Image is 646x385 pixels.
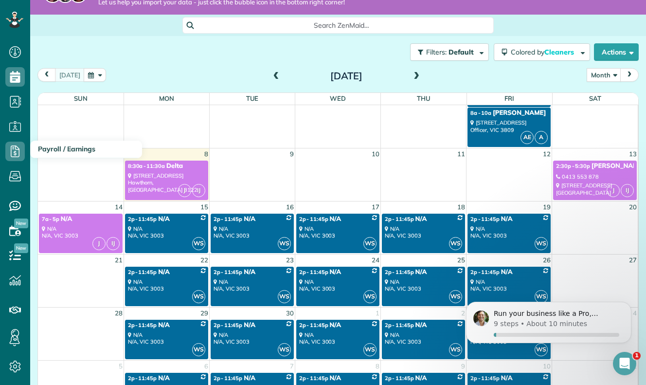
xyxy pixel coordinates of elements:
[128,269,157,275] span: 2p - 11:45p
[285,202,295,213] a: 16
[511,48,577,56] span: Colored by
[299,375,328,382] span: 2p - 11:45p
[128,225,205,239] div: N/A N/A, VIC 3003
[535,290,548,303] span: WS
[192,290,205,303] span: WS
[128,172,205,193] div: [STREET_ADDRESS] Hawthorn, [GEOGRAPHIC_DATA] 3122
[470,119,548,133] div: [STREET_ADDRESS] Officer, VIC 3809
[501,374,513,382] span: N/A
[470,216,500,222] span: 2p - 11:45p
[38,145,95,153] span: Payroll / Earnings
[592,162,645,170] span: [PERSON_NAME]
[449,343,462,356] span: WS
[286,71,407,81] h2: [DATE]
[426,48,447,56] span: Filters:
[535,131,548,144] span: A
[128,322,157,329] span: 2p - 11:45p
[456,255,466,266] a: 25
[470,110,491,116] span: 8a - 10a
[556,163,590,169] span: 2:30p - 5:30p
[415,374,427,382] span: N/A
[329,374,341,382] span: N/A
[405,43,489,61] a: Filters: Default
[74,94,88,102] span: Sun
[299,331,377,346] div: N/A N/A, VIC 3003
[620,68,639,81] button: next
[613,352,636,375] iframe: Intercom live chat
[501,268,513,276] span: N/A
[329,268,341,276] span: N/A
[520,131,534,144] span: AE
[159,94,174,102] span: Mon
[289,361,295,372] a: 7
[501,215,513,223] span: N/A
[544,48,575,56] span: Cleaners
[385,269,414,275] span: 2p - 11:45p
[494,43,590,61] button: Colored byCleaners
[330,94,346,102] span: Wed
[385,225,462,239] div: N/A N/A, VIC 3003
[385,322,414,329] span: 2p - 11:45p
[128,216,157,222] span: 2p - 11:45p
[42,225,120,239] div: N/A N/A, VIC 3003
[415,215,427,223] span: N/A
[628,202,638,213] a: 20
[385,278,462,293] div: N/A N/A, VIC 3003
[214,278,291,293] div: N/A N/A, VIC 3003
[203,148,209,160] a: 8
[535,237,548,250] span: WS
[203,361,209,372] a: 6
[278,237,291,250] span: WS
[589,94,601,102] span: Sat
[128,163,165,169] span: 8:30a - 11:30a
[449,48,474,56] span: Default
[278,343,291,356] span: WS
[289,148,295,160] a: 9
[470,375,500,382] span: 2p - 11:45p
[470,278,548,293] div: N/A N/A, VIC 3003
[449,237,462,250] span: WS
[14,219,28,228] span: New
[415,268,427,276] span: N/A
[114,202,124,213] a: 14
[493,109,566,117] span: [PERSON_NAME] - CAC
[199,255,209,266] a: 22
[128,331,205,346] div: N/A N/A, VIC 3003
[118,361,124,372] a: 5
[158,215,170,223] span: N/A
[214,375,243,382] span: 2p - 11:45p
[542,148,552,160] a: 12
[363,290,377,303] span: WS
[449,290,462,303] span: WS
[244,268,255,276] span: N/A
[244,215,255,223] span: N/A
[214,322,243,329] span: 2p - 11:45p
[542,361,552,372] a: 10
[417,94,431,102] span: Thu
[199,202,209,213] a: 15
[278,290,291,303] span: WS
[607,184,620,197] span: J
[363,343,377,356] span: WS
[61,215,72,223] span: N/A
[214,225,291,239] div: N/A N/A, VIC 3003
[385,331,462,346] div: N/A N/A, VIC 3003
[621,184,634,197] span: IJ
[37,68,56,81] button: prev
[456,202,466,213] a: 18
[460,361,466,372] a: 9
[285,308,295,319] a: 30
[214,331,291,346] div: N/A N/A, VIC 3003
[542,202,552,213] a: 19
[415,321,427,329] span: N/A
[92,237,106,250] span: J
[299,278,377,293] div: N/A N/A, VIC 3003
[299,225,377,239] div: N/A N/A, VIC 3003
[128,375,157,382] span: 2p - 11:45p
[192,343,205,356] span: WS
